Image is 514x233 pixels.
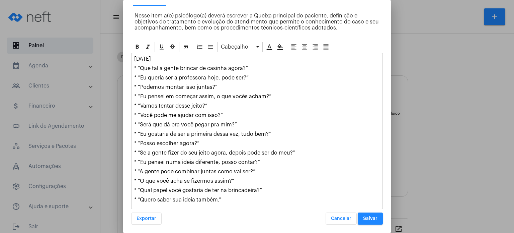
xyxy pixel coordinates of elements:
p: * “Eu pensei numa ideia diferente, posso contar?” [134,159,380,165]
span: Exportar [137,216,156,221]
div: Cor do texto [264,42,274,52]
div: Cabeçalho [219,42,261,52]
div: Ordered List [195,42,205,52]
p: * “Qual papel você gostaria de ter na brincadeira?” [134,187,380,193]
div: Alinhar à esquerda [289,42,299,52]
span: Nesse item a(o) psicólogo(a) deverá escrever a Queixa principal do paciente, definição e objetivo... [135,13,379,31]
button: Exportar [131,213,162,225]
div: Bullet List [205,42,216,52]
div: Sublinhado [157,42,167,52]
p: * “Que tal a gente brincar de casinha agora?” [134,65,380,71]
div: Cor de fundo [275,42,285,52]
div: Alinhar ao centro [299,42,310,52]
button: Cancelar [326,213,357,225]
p: * “Podemos montar isso juntas?” [134,84,380,90]
div: Strike [167,42,177,52]
p: * “Você pode me ajudar com isso?” [134,112,380,118]
p: * “Se a gente fizer do seu jeito agora, depois pode ser do meu?” [134,150,380,156]
div: Alinhar à direita [310,42,320,52]
div: Itálico [143,42,153,52]
span: Cancelar [331,216,351,221]
p: * “O que você acha se fizermos assim?” [134,178,380,184]
span: Salvar [363,216,377,221]
div: Negrito [132,42,142,52]
p: * “Vamos tentar desse jeito?” [134,103,380,109]
p: * “A gente pode combinar juntas como vai ser?” [134,169,380,175]
p: * “Eu pensei em começar assim, o que vocês acham?” [134,94,380,100]
p: * “Posso escolher agora?” [134,140,380,147]
button: Salvar [358,213,383,225]
p: * “Eu gostaria de ser a primeira dessa vez, tudo bem?” [134,131,380,137]
p: * “Quero saber sua ideia também.” [134,197,380,203]
p: [DATE] [134,56,380,62]
p: * “Será que dá pra você pegar pra mim?” [134,122,380,128]
div: Alinhar justificado [321,42,331,52]
p: * “Eu queria ser a professora hoje, pode ser?” [134,75,380,81]
div: Blockquote [181,42,191,52]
